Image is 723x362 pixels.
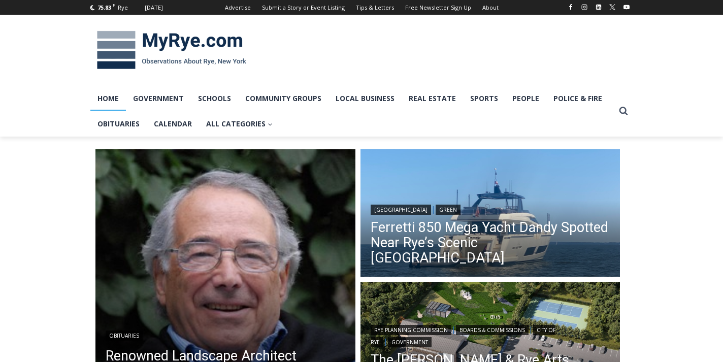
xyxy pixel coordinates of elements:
button: View Search Form [614,102,633,120]
a: Home [90,86,126,111]
a: Green [436,205,461,215]
a: Police & Fire [546,86,609,111]
img: (PHOTO: The 85' foot luxury yacht Dandy was parked just off Rye on Friday, August 8, 2025.) [360,149,620,279]
a: Real Estate [402,86,463,111]
span: All Categories [206,118,273,129]
a: All Categories [199,111,280,137]
div: | | | [371,323,610,347]
a: Government [388,337,432,347]
nav: Primary Navigation [90,86,614,137]
a: Boards & Commissions [456,325,529,335]
a: Local Business [328,86,402,111]
div: [DATE] [145,3,163,12]
a: Schools [191,86,238,111]
span: 75.83 [97,4,111,11]
div: Rye [118,3,128,12]
a: Linkedin [593,1,605,13]
a: Government [126,86,191,111]
img: MyRye.com [90,24,253,77]
a: X [606,1,618,13]
a: Read More Ferretti 850 Mega Yacht Dandy Spotted Near Rye’s Scenic Parsonage Point [360,149,620,279]
a: Calendar [147,111,199,137]
a: Ferretti 850 Mega Yacht Dandy Spotted Near Rye’s Scenic [GEOGRAPHIC_DATA] [371,220,610,266]
a: Community Groups [238,86,328,111]
a: Sports [463,86,505,111]
span: F [113,2,115,8]
a: Facebook [565,1,577,13]
a: Obituaries [90,111,147,137]
a: Obituaries [106,331,143,341]
a: Instagram [578,1,590,13]
a: Rye Planning Commission [371,325,451,335]
a: City of Rye [371,325,555,347]
div: | [371,203,610,215]
a: [GEOGRAPHIC_DATA] [371,205,431,215]
a: People [505,86,546,111]
a: YouTube [620,1,633,13]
